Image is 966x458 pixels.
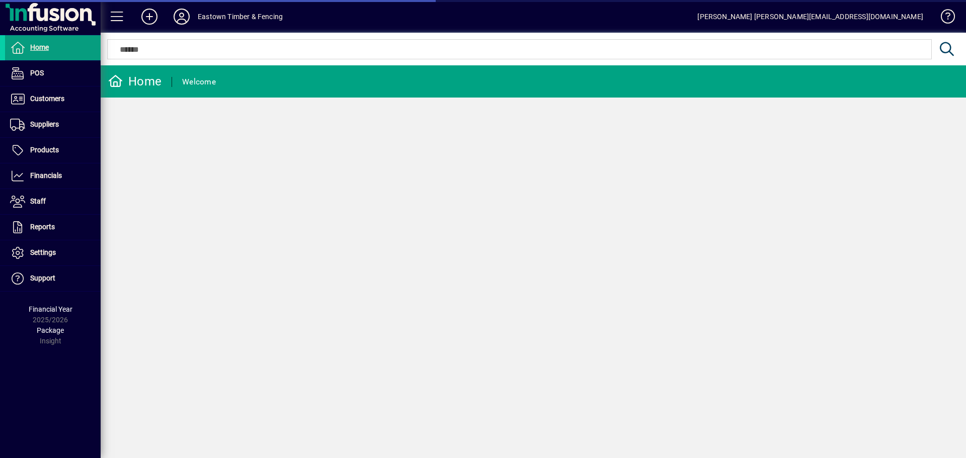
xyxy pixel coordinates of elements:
[5,138,101,163] a: Products
[5,215,101,240] a: Reports
[30,223,55,231] span: Reports
[108,73,162,89] div: Home
[133,8,166,26] button: Add
[198,9,283,25] div: Eastown Timber & Fencing
[5,189,101,214] a: Staff
[5,86,101,112] a: Customers
[5,61,101,86] a: POS
[5,266,101,291] a: Support
[30,95,64,103] span: Customers
[5,163,101,189] a: Financials
[30,248,56,256] span: Settings
[182,74,216,90] div: Welcome
[30,171,62,179] span: Financials
[30,43,49,51] span: Home
[30,120,59,128] span: Suppliers
[30,146,59,154] span: Products
[30,274,55,282] span: Support
[29,305,72,313] span: Financial Year
[30,69,44,77] span: POS
[30,197,46,205] span: Staff
[37,326,64,334] span: Package
[166,8,198,26] button: Profile
[5,112,101,137] a: Suppliers
[5,240,101,265] a: Settings
[933,2,953,35] a: Knowledge Base
[697,9,923,25] div: [PERSON_NAME] [PERSON_NAME][EMAIL_ADDRESS][DOMAIN_NAME]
